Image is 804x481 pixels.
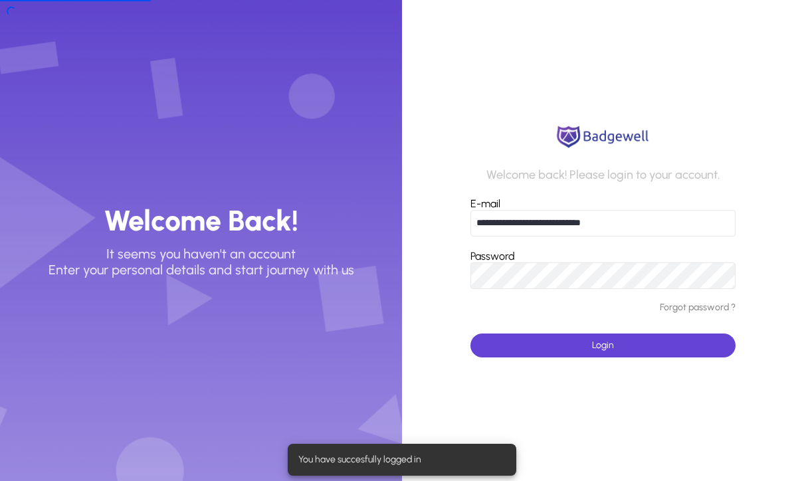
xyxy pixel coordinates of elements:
[470,197,500,210] label: E-mail
[592,339,614,351] span: Login
[660,302,736,314] a: Forgot password ?
[49,262,354,278] p: Enter your personal details and start journey with us
[106,246,296,262] p: It seems you haven't an account
[288,444,511,476] div: You have succesfully logged in
[470,250,515,262] label: Password
[104,203,298,239] h3: Welcome Back!
[470,334,736,357] button: Login
[486,168,720,183] p: Welcome back! Please login to your account.
[553,124,653,150] img: logo.png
